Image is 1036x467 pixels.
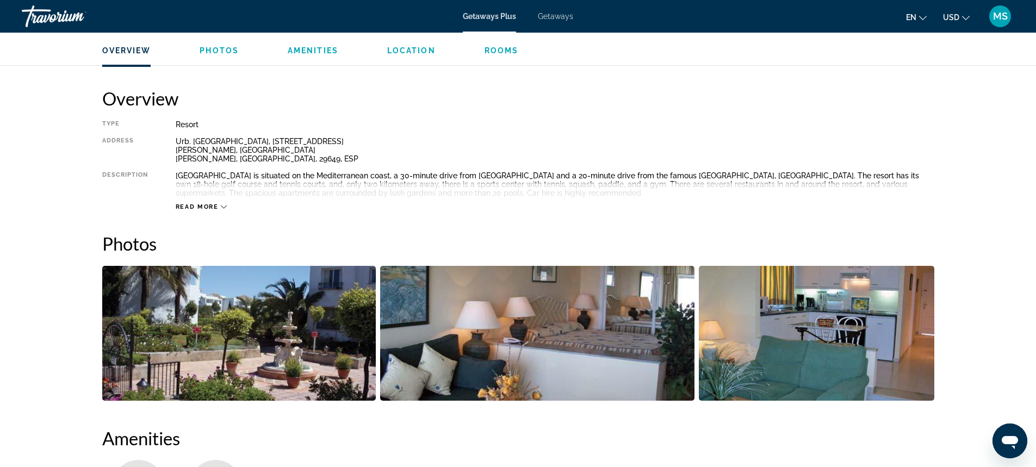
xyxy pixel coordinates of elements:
[200,46,239,55] button: Photos
[538,12,573,21] a: Getaways
[986,5,1014,28] button: User Menu
[22,2,131,30] a: Travorium
[176,120,934,129] div: Resort
[102,88,934,109] h2: Overview
[463,12,516,21] a: Getaways Plus
[380,265,694,401] button: Open full-screen image slider
[102,233,934,254] h2: Photos
[992,424,1027,458] iframe: Button to launch messaging window
[102,137,148,163] div: Address
[906,9,927,25] button: Change language
[699,265,934,401] button: Open full-screen image slider
[176,203,219,210] span: Read more
[485,46,519,55] button: Rooms
[176,203,227,211] button: Read more
[176,137,934,163] div: Urb. [GEOGRAPHIC_DATA], [STREET_ADDRESS] [PERSON_NAME], [GEOGRAPHIC_DATA] [PERSON_NAME], [GEOGRAP...
[943,9,970,25] button: Change currency
[906,13,916,22] span: en
[102,265,376,401] button: Open full-screen image slider
[102,171,148,197] div: Description
[288,46,338,55] button: Amenities
[102,427,934,449] h2: Amenities
[102,46,151,55] button: Overview
[387,46,436,55] button: Location
[176,171,934,197] div: [GEOGRAPHIC_DATA] is situated on the Mediterranean coast, a 30-minute drive from [GEOGRAPHIC_DATA...
[993,11,1008,22] span: MS
[943,13,959,22] span: USD
[102,120,148,129] div: Type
